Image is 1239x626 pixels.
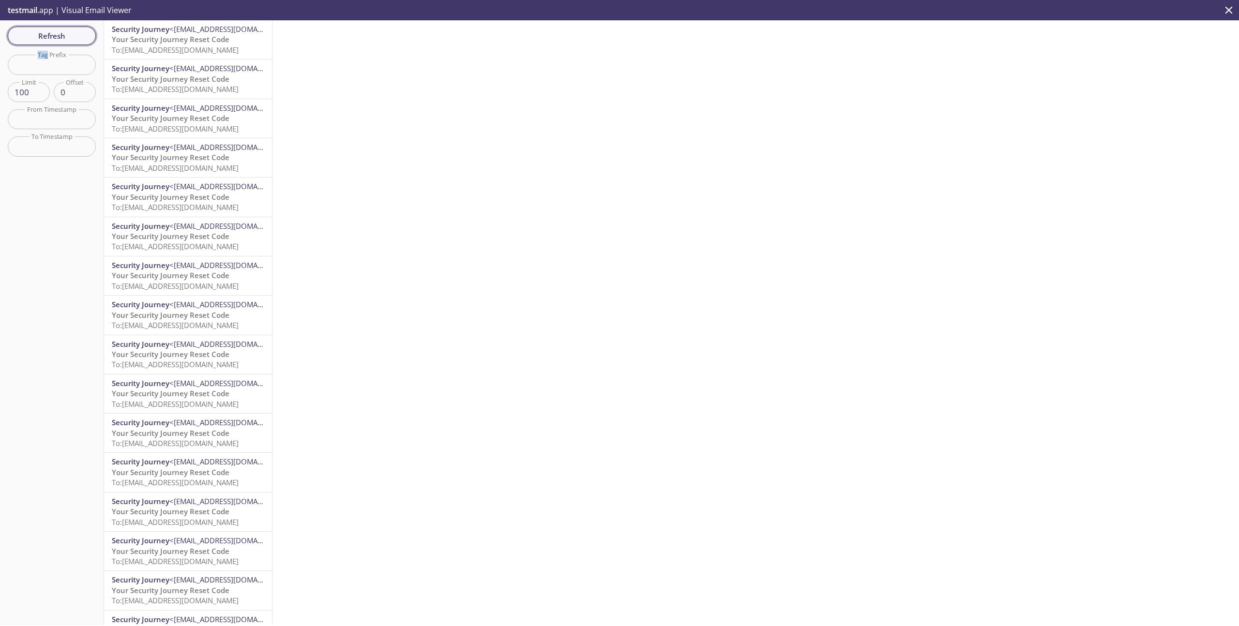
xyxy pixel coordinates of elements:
span: To: [EMAIL_ADDRESS][DOMAIN_NAME] [112,596,239,605]
div: Security Journey<[EMAIL_ADDRESS][DOMAIN_NAME]>Your Security Journey Reset CodeTo:[EMAIL_ADDRESS][... [104,256,272,295]
span: <[EMAIL_ADDRESS][DOMAIN_NAME]> [169,24,295,34]
span: Security Journey [112,299,169,309]
span: Security Journey [112,457,169,466]
span: <[EMAIL_ADDRESS][DOMAIN_NAME]> [169,536,295,545]
span: <[EMAIL_ADDRESS][DOMAIN_NAME]> [169,339,295,349]
div: Security Journey<[EMAIL_ADDRESS][DOMAIN_NAME]>Your Security Journey Reset CodeTo:[EMAIL_ADDRESS][... [104,20,272,59]
span: Security Journey [112,536,169,545]
span: Your Security Journey Reset Code [112,428,229,438]
span: To: [EMAIL_ADDRESS][DOMAIN_NAME] [112,320,239,330]
span: <[EMAIL_ADDRESS][DOMAIN_NAME]> [169,614,295,624]
div: Security Journey<[EMAIL_ADDRESS][DOMAIN_NAME]>Your Security Journey Reset CodeTo:[EMAIL_ADDRESS][... [104,571,272,610]
span: Your Security Journey Reset Code [112,113,229,123]
div: Security Journey<[EMAIL_ADDRESS][DOMAIN_NAME]>Your Security Journey Reset CodeTo:[EMAIL_ADDRESS][... [104,335,272,374]
span: Security Journey [112,24,169,34]
span: Your Security Journey Reset Code [112,34,229,44]
span: <[EMAIL_ADDRESS][DOMAIN_NAME]> [169,103,295,113]
div: Security Journey<[EMAIL_ADDRESS][DOMAIN_NAME]>Your Security Journey Reset CodeTo:[EMAIL_ADDRESS][... [104,99,272,138]
span: Security Journey [112,260,169,270]
span: Security Journey [112,63,169,73]
span: To: [EMAIL_ADDRESS][DOMAIN_NAME] [112,556,239,566]
span: To: [EMAIL_ADDRESS][DOMAIN_NAME] [112,84,239,94]
span: To: [EMAIL_ADDRESS][DOMAIN_NAME] [112,281,239,291]
span: Security Journey [112,496,169,506]
div: Security Journey<[EMAIL_ADDRESS][DOMAIN_NAME]>Your Security Journey Reset CodeTo:[EMAIL_ADDRESS][... [104,178,272,216]
div: Security Journey<[EMAIL_ADDRESS][DOMAIN_NAME]>Your Security Journey Reset CodeTo:[EMAIL_ADDRESS][... [104,532,272,570]
span: Security Journey [112,339,169,349]
div: Security Journey<[EMAIL_ADDRESS][DOMAIN_NAME]>Your Security Journey Reset CodeTo:[EMAIL_ADDRESS][... [104,492,272,531]
span: Your Security Journey Reset Code [112,74,229,84]
div: Security Journey<[EMAIL_ADDRESS][DOMAIN_NAME]>Your Security Journey Reset CodeTo:[EMAIL_ADDRESS][... [104,453,272,492]
span: Your Security Journey Reset Code [112,507,229,516]
span: To: [EMAIL_ADDRESS][DOMAIN_NAME] [112,45,239,55]
span: Your Security Journey Reset Code [112,231,229,241]
span: Your Security Journey Reset Code [112,546,229,556]
span: To: [EMAIL_ADDRESS][DOMAIN_NAME] [112,359,239,369]
span: Security Journey [112,378,169,388]
span: To: [EMAIL_ADDRESS][DOMAIN_NAME] [112,163,239,173]
span: Your Security Journey Reset Code [112,388,229,398]
span: <[EMAIL_ADDRESS][DOMAIN_NAME]> [169,299,295,309]
div: Security Journey<[EMAIL_ADDRESS][DOMAIN_NAME]>Your Security Journey Reset CodeTo:[EMAIL_ADDRESS][... [104,60,272,98]
span: Your Security Journey Reset Code [112,349,229,359]
div: Security Journey<[EMAIL_ADDRESS][DOMAIN_NAME]>Your Security Journey Reset CodeTo:[EMAIL_ADDRESS][... [104,414,272,452]
span: To: [EMAIL_ADDRESS][DOMAIN_NAME] [112,399,239,409]
span: Security Journey [112,417,169,427]
span: <[EMAIL_ADDRESS][DOMAIN_NAME]> [169,260,295,270]
span: <[EMAIL_ADDRESS][DOMAIN_NAME]> [169,575,295,584]
span: <[EMAIL_ADDRESS][DOMAIN_NAME]> [169,221,295,231]
span: Your Security Journey Reset Code [112,310,229,320]
span: To: [EMAIL_ADDRESS][DOMAIN_NAME] [112,241,239,251]
span: <[EMAIL_ADDRESS][DOMAIN_NAME]> [169,181,295,191]
span: Security Journey [112,614,169,624]
button: Refresh [8,27,96,45]
span: <[EMAIL_ADDRESS][DOMAIN_NAME]> [169,457,295,466]
span: Security Journey [112,575,169,584]
span: <[EMAIL_ADDRESS][DOMAIN_NAME]> [169,378,295,388]
span: Your Security Journey Reset Code [112,467,229,477]
div: Security Journey<[EMAIL_ADDRESS][DOMAIN_NAME]>Your Security Journey Reset CodeTo:[EMAIL_ADDRESS][... [104,217,272,256]
div: Security Journey<[EMAIL_ADDRESS][DOMAIN_NAME]>Your Security Journey Reset CodeTo:[EMAIL_ADDRESS][... [104,138,272,177]
span: Security Journey [112,221,169,231]
span: To: [EMAIL_ADDRESS][DOMAIN_NAME] [112,202,239,212]
span: To: [EMAIL_ADDRESS][DOMAIN_NAME] [112,517,239,527]
span: Security Journey [112,103,169,113]
span: Security Journey [112,181,169,191]
span: Your Security Journey Reset Code [112,585,229,595]
span: Security Journey [112,142,169,152]
span: Refresh [15,30,88,42]
span: testmail [8,5,37,15]
span: <[EMAIL_ADDRESS][DOMAIN_NAME]> [169,142,295,152]
span: <[EMAIL_ADDRESS][DOMAIN_NAME]> [169,496,295,506]
span: <[EMAIL_ADDRESS][DOMAIN_NAME]> [169,417,295,427]
span: To: [EMAIL_ADDRESS][DOMAIN_NAME] [112,477,239,487]
span: Your Security Journey Reset Code [112,270,229,280]
span: <[EMAIL_ADDRESS][DOMAIN_NAME]> [169,63,295,73]
span: To: [EMAIL_ADDRESS][DOMAIN_NAME] [112,124,239,134]
span: Your Security Journey Reset Code [112,192,229,202]
span: Your Security Journey Reset Code [112,152,229,162]
span: To: [EMAIL_ADDRESS][DOMAIN_NAME] [112,438,239,448]
div: Security Journey<[EMAIL_ADDRESS][DOMAIN_NAME]>Your Security Journey Reset CodeTo:[EMAIL_ADDRESS][... [104,374,272,413]
div: Security Journey<[EMAIL_ADDRESS][DOMAIN_NAME]>Your Security Journey Reset CodeTo:[EMAIL_ADDRESS][... [104,296,272,334]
